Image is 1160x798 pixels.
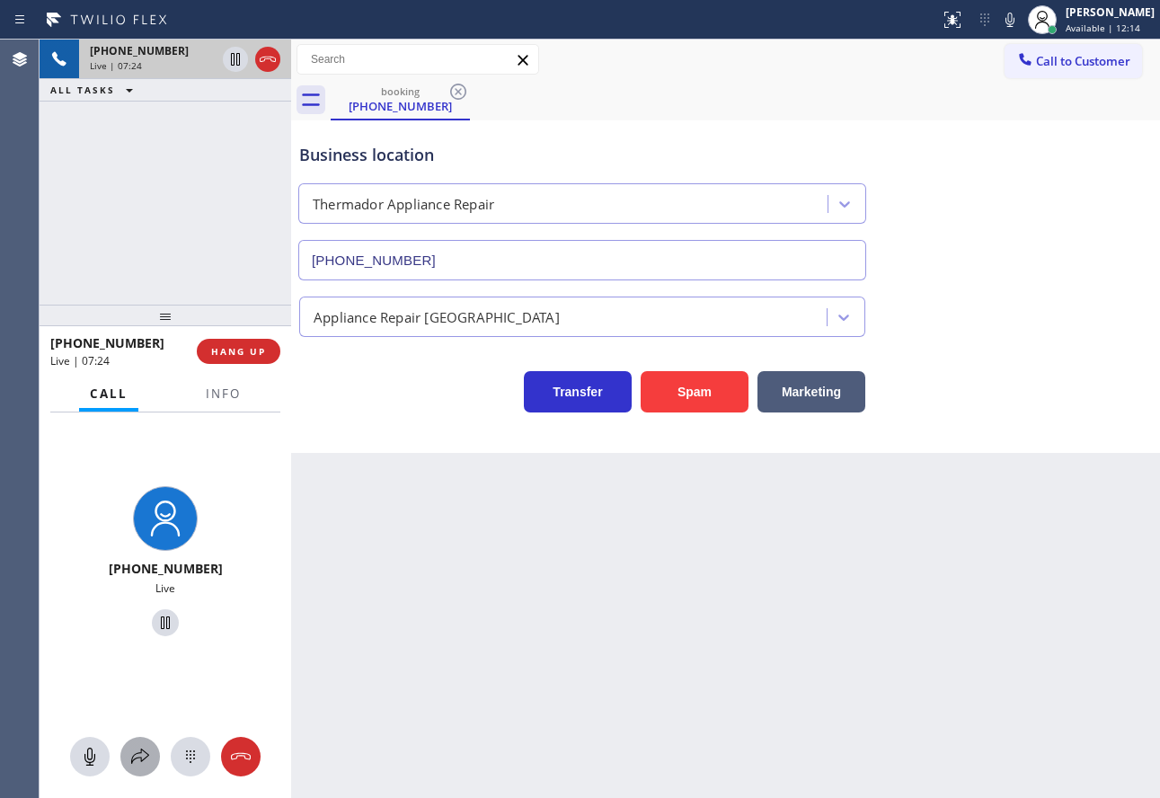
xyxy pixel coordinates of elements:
span: ALL TASKS [50,84,115,96]
button: Hang up [221,737,261,776]
button: Hold Customer [152,609,179,636]
div: booking [332,84,468,98]
div: Business location [299,143,865,167]
button: Spam [641,371,748,412]
div: Appliance Repair [GEOGRAPHIC_DATA] [314,306,560,327]
span: [PHONE_NUMBER] [50,334,164,351]
span: HANG UP [211,345,266,358]
span: Call [90,386,128,402]
button: Mute [997,7,1023,32]
span: Available | 12:14 [1066,22,1140,34]
div: (650) 315-4740 [332,80,468,119]
span: Call to Customer [1036,53,1130,69]
button: ALL TASKS [40,79,151,101]
button: Call [79,377,138,412]
button: HANG UP [197,339,280,364]
button: Marketing [757,371,865,412]
button: Call to Customer [1005,44,1142,78]
button: Hang up [255,47,280,72]
span: Live [155,581,175,596]
span: [PHONE_NUMBER] [90,43,189,58]
button: Mute [70,737,110,776]
span: Live | 07:24 [90,59,142,72]
span: Live | 07:24 [50,353,110,368]
input: Search [297,45,538,74]
button: Info [195,377,252,412]
button: Open dialpad [171,737,210,776]
span: [PHONE_NUMBER] [109,560,223,577]
div: Thermador Appliance Repair [313,194,494,215]
button: Hold Customer [223,47,248,72]
input: Phone Number [298,240,866,280]
span: Info [206,386,241,402]
button: Open directory [120,737,160,776]
div: [PHONE_NUMBER] [332,98,468,114]
button: Transfer [524,371,632,412]
div: [PERSON_NAME] [1066,4,1155,20]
